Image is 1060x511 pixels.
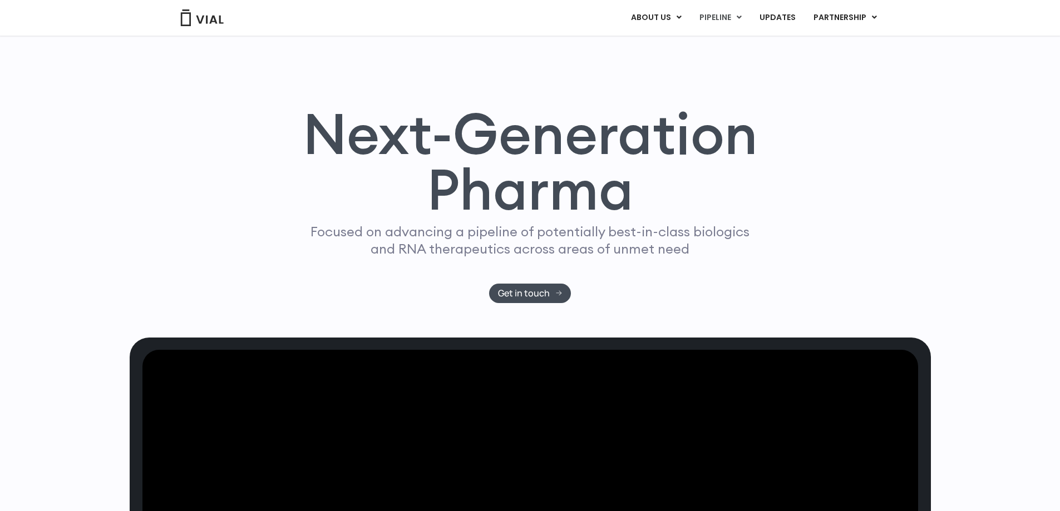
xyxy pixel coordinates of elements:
a: PIPELINEMenu Toggle [691,8,750,27]
span: Get in touch [498,289,550,297]
a: ABOUT USMenu Toggle [622,8,690,27]
h1: Next-Generation Pharma [289,106,771,218]
img: Vial Logo [180,9,224,26]
a: Get in touch [489,284,571,303]
p: Focused on advancing a pipeline of potentially best-in-class biologics and RNA therapeutics acros... [306,223,755,257]
a: UPDATES [751,8,804,27]
a: PARTNERSHIPMenu Toggle [805,8,886,27]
